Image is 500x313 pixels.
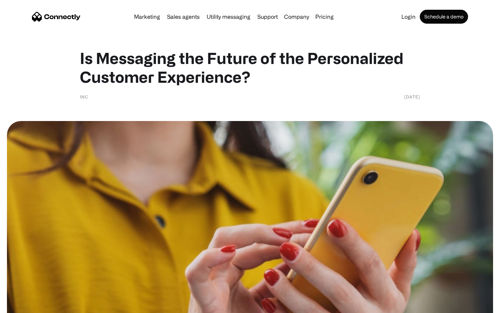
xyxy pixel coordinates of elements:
[14,301,42,311] ul: Language list
[420,10,468,24] a: Schedule a demo
[284,12,309,22] div: Company
[204,14,253,19] a: Utility messaging
[80,49,420,86] h1: Is Messaging the Future of the Personalized Customer Experience?
[312,14,336,19] a: Pricing
[255,14,281,19] a: Support
[404,93,420,100] div: [DATE]
[164,14,202,19] a: Sales agents
[282,12,311,22] div: Company
[131,14,163,19] a: Marketing
[80,93,89,100] div: Inc
[7,301,42,311] aside: Language selected: English
[32,11,81,22] a: home
[399,14,418,19] a: Login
